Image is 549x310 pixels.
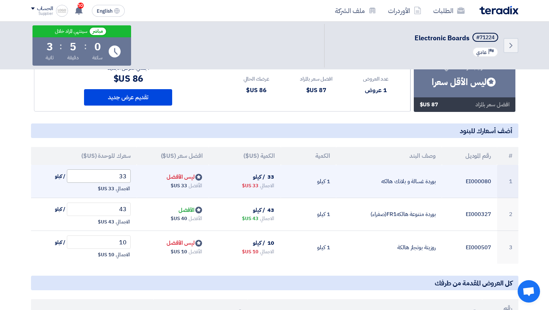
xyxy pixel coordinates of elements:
[363,86,388,95] div: 1 عروض
[242,182,258,190] span: 33 US$
[78,3,84,9] span: 10
[242,248,258,256] span: 10 US$
[171,215,187,222] span: 40 US$
[137,147,209,165] th: افضل سعر (US$)
[281,231,336,264] td: 1 كيلو
[98,218,114,226] span: 43 US$
[300,75,332,83] div: افضل سعر بالمزاد
[179,206,203,214] span: الأفضل
[37,6,53,12] div: الحساب
[329,2,382,19] a: ملف الشركة
[55,206,65,213] span: / كيلو
[420,100,438,109] div: 87 US$
[432,75,497,89] div: ليس الأقل سعرا
[244,86,269,95] div: 86 US$
[31,12,53,16] div: Supplier
[267,206,274,214] span: 43
[253,173,265,181] span: / كيلو
[253,239,265,247] span: / كيلو
[267,239,274,247] span: 10
[98,251,114,259] span: 10 US$
[497,198,518,231] td: 2
[415,33,500,43] h5: Electronic Boards
[189,182,202,190] span: الأفضل
[300,86,332,95] div: 87 US$
[55,28,87,35] div: سينتهي المزاد خلال
[167,173,203,181] span: ليس الأفضل
[209,147,281,165] th: الكمية (US$)
[116,218,130,226] span: الاجمالي
[89,27,107,36] span: مباشر
[67,54,79,62] div: دقيقة
[189,215,202,222] span: الأفضل
[98,185,114,192] span: 33 US$
[267,173,274,181] span: 33
[497,165,518,198] td: 1
[92,5,125,17] button: English
[281,165,336,198] td: 1 كيلو
[55,173,65,180] span: / كيلو
[442,198,497,231] td: EI000327
[242,215,258,222] span: 43 US$
[260,182,274,190] span: الاجمالي
[84,72,172,85] div: 86 US$
[46,54,54,62] div: ثانية
[497,147,518,165] th: #
[31,147,137,165] th: سعرك للوحدة (US$)
[92,54,103,62] div: ساعة
[497,231,518,264] td: 3
[336,198,442,231] td: بوردة متنوعة هالكهFR1(صفراء)
[336,147,442,165] th: وصف البند
[444,64,484,72] span: ترتيب عرضك الحالي
[31,123,518,138] h5: أضف أسعارك للبنود
[55,239,65,246] span: / كيلو
[382,2,427,19] a: الأوردرات
[442,147,497,165] th: رقم الموديل
[281,147,336,165] th: الكمية
[476,35,494,40] div: #71224
[84,40,87,53] div: :
[97,9,112,14] span: English
[116,185,130,192] span: الاجمالي
[189,248,202,256] span: الأفضل
[171,182,187,190] span: 33 US$
[260,215,274,222] span: الاجمالي
[56,5,68,17] img: logoPlaceholder_1755177967591.jpg
[336,231,442,264] td: روزيتة بوتجاز هالكة
[475,100,509,109] div: افضل سعر بالمزاد
[518,280,540,303] a: Open chat
[31,276,518,290] h5: كل العروض المقدمة من طرفك
[476,49,487,56] span: عادي
[167,239,203,247] span: ليس الأفضل
[59,40,62,53] div: :
[480,6,518,15] img: Teradix logo
[427,2,471,19] a: الطلبات
[253,206,265,214] span: / كيلو
[442,165,497,198] td: EI000080
[47,42,53,52] div: 3
[363,75,388,83] div: عدد العروض
[171,248,187,256] span: 10 US$
[260,248,274,256] span: الاجمالي
[244,75,269,83] div: عرضك الحالي
[442,231,497,264] td: EI000507
[116,251,130,259] span: الاجمالي
[70,42,76,52] div: 5
[281,198,336,231] td: 1 كيلو
[336,165,442,198] td: بوردة غسالة و بلانك هالكه
[94,42,101,52] div: 0
[84,89,172,106] button: تقديم عرض جديد
[415,33,469,43] span: Electronic Boards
